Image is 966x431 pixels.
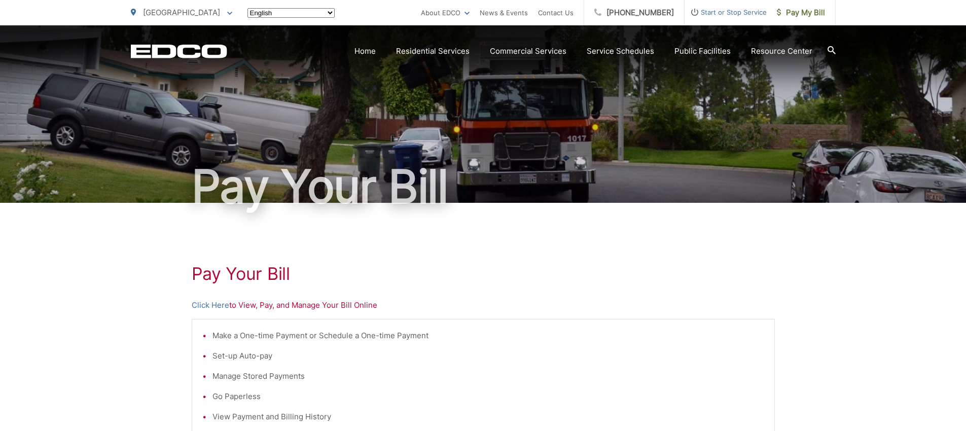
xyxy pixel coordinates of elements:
span: [GEOGRAPHIC_DATA] [143,8,220,17]
li: Set-up Auto-pay [212,350,764,362]
a: Public Facilities [674,45,731,57]
select: Select a language [247,8,335,18]
a: Residential Services [396,45,470,57]
a: Resource Center [751,45,812,57]
a: Contact Us [538,7,574,19]
a: News & Events [480,7,528,19]
li: View Payment and Billing History [212,411,764,423]
h1: Pay Your Bill [192,264,775,284]
a: Click Here [192,299,229,311]
span: Pay My Bill [777,7,825,19]
p: to View, Pay, and Manage Your Bill Online [192,299,775,311]
a: Service Schedules [587,45,654,57]
li: Go Paperless [212,390,764,403]
li: Make a One-time Payment or Schedule a One-time Payment [212,330,764,342]
h1: Pay Your Bill [131,161,836,212]
li: Manage Stored Payments [212,370,764,382]
a: EDCD logo. Return to the homepage. [131,44,227,58]
a: Home [354,45,376,57]
a: About EDCO [421,7,470,19]
a: Commercial Services [490,45,566,57]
